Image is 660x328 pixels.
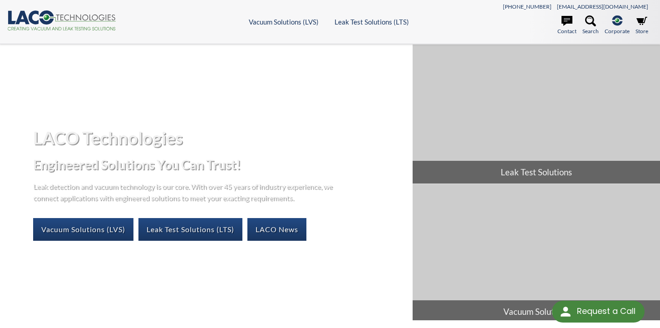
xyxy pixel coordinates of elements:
[33,180,337,204] p: Leak detection and vacuum technology is our core. With over 45 years of industry experience, we c...
[413,45,660,184] a: Leak Test Solutions
[557,3,648,10] a: [EMAIL_ADDRESS][DOMAIN_NAME]
[138,218,242,241] a: Leak Test Solutions (LTS)
[335,18,409,26] a: Leak Test Solutions (LTS)
[33,156,405,173] h2: Engineered Solutions You Can Trust!
[33,127,405,149] h1: LACO Technologies
[577,301,635,322] div: Request a Call
[582,15,599,35] a: Search
[503,3,552,10] a: [PHONE_NUMBER]
[33,218,133,241] a: Vacuum Solutions (LVS)
[249,18,319,26] a: Vacuum Solutions (LVS)
[552,301,645,323] div: Request a Call
[247,218,306,241] a: LACO News
[413,184,660,323] a: Vacuum Solutions
[413,161,660,184] span: Leak Test Solutions
[605,27,630,35] span: Corporate
[635,15,648,35] a: Store
[557,15,576,35] a: Contact
[558,304,573,319] img: round button
[413,300,660,323] span: Vacuum Solutions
